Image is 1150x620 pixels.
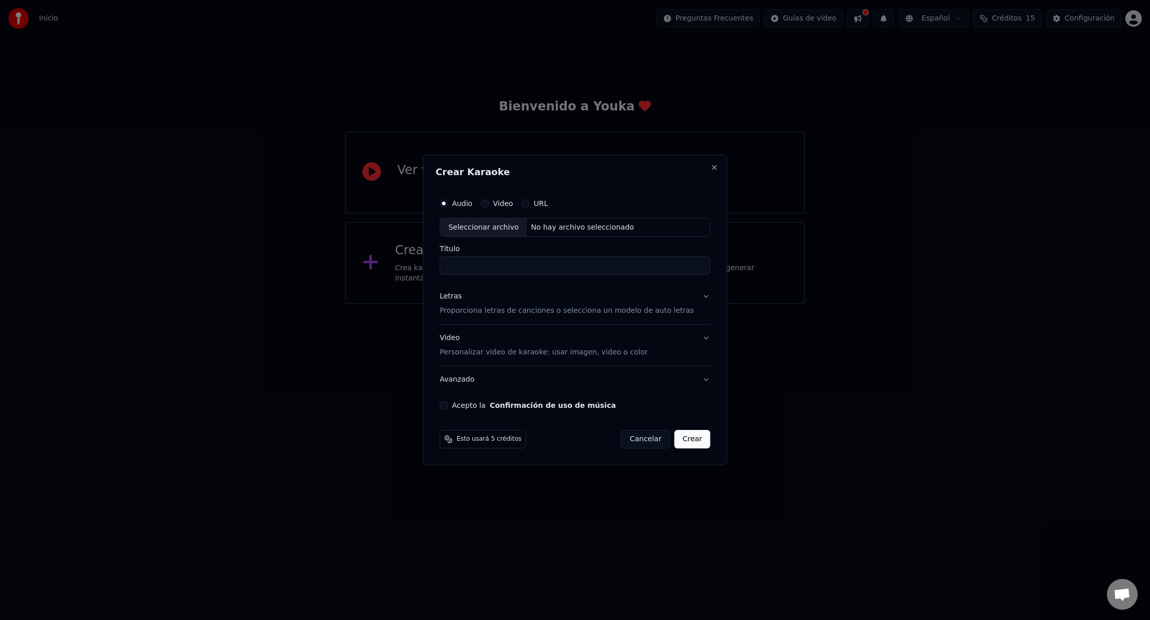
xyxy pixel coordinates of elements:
label: URL [533,200,548,207]
span: Esto usará 5 créditos [456,435,521,443]
h2: Crear Karaoke [435,167,714,177]
button: Crear [674,430,710,448]
div: Video [439,333,647,358]
button: LetrasProporciona letras de canciones o selecciona un modelo de auto letras [439,284,710,325]
div: Letras [439,292,462,302]
button: Acepto la [490,402,616,409]
button: Avanzado [439,366,710,393]
p: Personalizar video de karaoke: usar imagen, video o color [439,347,647,358]
div: No hay archivo seleccionado [527,222,638,233]
button: VideoPersonalizar video de karaoke: usar imagen, video o color [439,325,710,366]
p: Proporciona letras de canciones o selecciona un modelo de auto letras [439,306,694,316]
button: Cancelar [621,430,670,448]
label: Video [493,200,513,207]
label: Título [439,246,710,253]
label: Audio [452,200,472,207]
div: Seleccionar archivo [440,218,527,237]
label: Acepto la [452,402,616,409]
